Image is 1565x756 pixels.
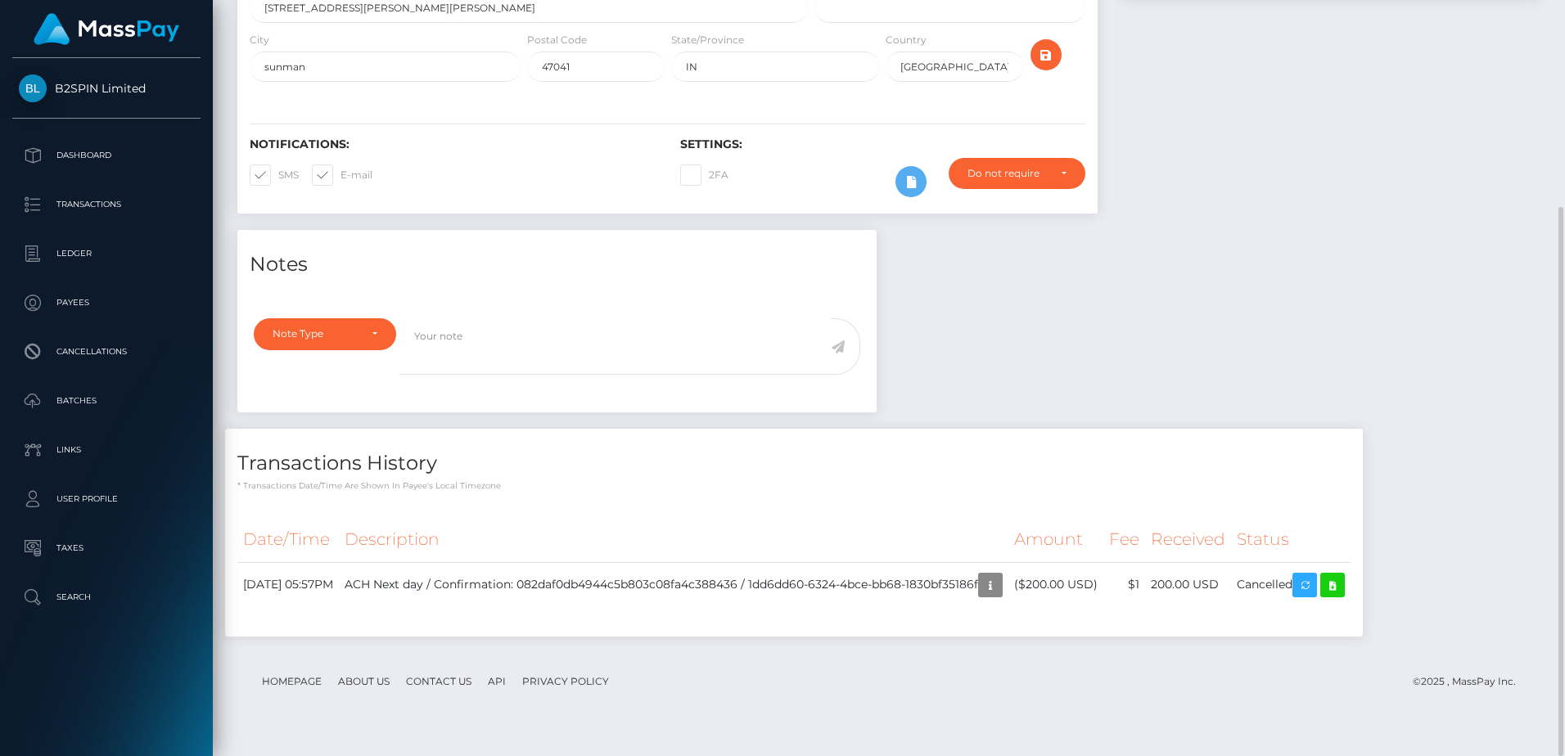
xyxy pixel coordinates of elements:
[237,562,339,607] td: [DATE] 05:57PM
[516,668,616,694] a: Privacy Policy
[671,33,744,47] label: State/Province
[34,13,179,45] img: MassPay Logo
[12,135,201,176] a: Dashboard
[12,233,201,274] a: Ledger
[339,562,1008,607] td: ACH Next day / Confirmation: 082daf0db4944c5b803c08fa4c388436 / 1dd6dd60-6324-4bce-bb68-1830bf35186f
[967,167,1048,180] div: Do not require
[1103,562,1145,607] td: $1
[19,340,194,364] p: Cancellations
[886,33,927,47] label: Country
[19,241,194,266] p: Ledger
[19,585,194,610] p: Search
[19,487,194,511] p: User Profile
[1008,517,1103,562] th: Amount
[1103,517,1145,562] th: Fee
[1231,517,1351,562] th: Status
[19,192,194,217] p: Transactions
[19,74,47,102] img: B2SPIN Limited
[1145,517,1231,562] th: Received
[19,438,194,462] p: Links
[254,318,396,349] button: Note Type
[1145,562,1231,607] td: 200.00 USD
[12,184,201,225] a: Transactions
[12,331,201,372] a: Cancellations
[12,577,201,618] a: Search
[527,33,587,47] label: Postal Code
[273,327,359,340] div: Note Type
[331,668,396,694] a: About Us
[12,81,201,96] span: B2SPIN Limited
[250,33,269,47] label: City
[12,282,201,323] a: Payees
[12,380,201,421] a: Batches
[237,449,1351,478] h4: Transactions History
[255,668,328,694] a: Homepage
[312,164,372,186] label: E-mail
[12,479,201,520] a: User Profile
[19,536,194,560] p: Taxes
[680,137,1086,151] h6: Settings:
[237,479,1351,492] p: * Transactions date/time are shown in payee's local timezone
[19,290,194,315] p: Payees
[481,668,512,694] a: API
[680,164,728,186] label: 2FA
[250,164,299,186] label: SMS
[949,158,1085,189] button: Do not require
[250,137,656,151] h6: Notifications:
[19,143,194,168] p: Dashboard
[1413,673,1528,691] div: © 2025 , MassPay Inc.
[12,430,201,470] a: Links
[12,528,201,569] a: Taxes
[250,250,864,279] h4: Notes
[399,668,478,694] a: Contact Us
[339,517,1008,562] th: Description
[237,517,339,562] th: Date/Time
[1008,562,1103,607] td: ($200.00 USD)
[19,389,194,413] p: Batches
[1231,562,1351,607] td: Cancelled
